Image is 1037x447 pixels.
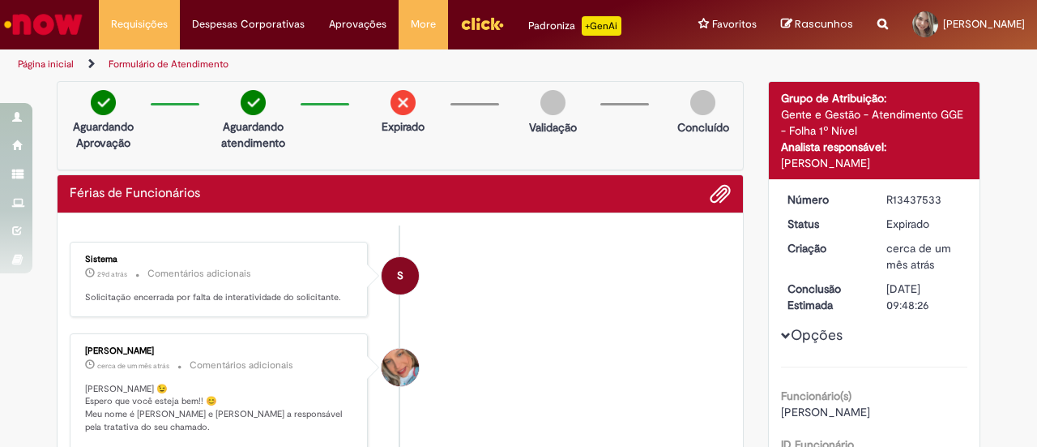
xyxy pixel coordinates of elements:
div: [PERSON_NAME] [781,155,968,171]
span: Favoritos [712,16,757,32]
div: [PERSON_NAME] [85,346,355,356]
img: check-circle-green.png [91,90,116,115]
span: cerca de um mês atrás [97,361,169,371]
img: remove.png [390,90,416,115]
span: [PERSON_NAME] [943,17,1025,31]
img: img-circle-grey.png [690,90,715,115]
time: 26/08/2025 10:59:01 [97,361,169,371]
time: 02/09/2025 17:59:02 [97,269,127,279]
div: Padroniza [528,16,621,36]
small: Comentários adicionais [190,359,293,372]
img: click_logo_yellow_360x200.png [460,11,504,36]
dt: Criação [775,240,875,256]
div: Gente e Gestão - Atendimento GGE - Folha 1º Nível [781,106,968,139]
p: +GenAi [582,16,621,36]
div: System [382,257,419,294]
div: Expirado [886,216,962,232]
img: ServiceNow [2,8,85,41]
a: Página inicial [18,58,74,71]
b: Funcionário(s) [781,389,851,403]
span: 29d atrás [97,269,127,279]
div: 21/08/2025 16:48:21 [886,240,962,273]
span: cerca de um mês atrás [886,241,951,272]
span: Rascunhos [795,16,853,32]
span: S [397,256,403,295]
ul: Trilhas de página [12,49,679,80]
p: Expirado [382,118,425,135]
div: Jacqueline Andrade Galani [382,349,419,386]
dt: Status [775,216,875,232]
span: Requisições [111,16,168,32]
div: Grupo de Atribuição: [781,90,968,106]
h2: Férias de Funcionários Histórico de tíquete [70,187,200,201]
p: Aguardando Aprovação [64,118,143,151]
small: Comentários adicionais [147,267,251,281]
a: Rascunhos [781,17,853,32]
span: More [411,16,436,32]
div: [DATE] 09:48:26 [886,281,962,313]
a: Formulário de Atendimento [109,58,228,71]
dt: Conclusão Estimada [775,281,875,313]
p: Solicitação encerrada por falta de interatividade do solicitante. [85,291,355,304]
p: Concluído [677,119,729,135]
button: Adicionar anexos [710,183,731,204]
div: Analista responsável: [781,139,968,155]
div: Sistema [85,255,355,264]
p: Aguardando atendimento [214,118,292,151]
span: Despesas Corporativas [192,16,305,32]
span: [PERSON_NAME] [781,405,870,419]
p: Validação [529,119,577,135]
img: check-circle-green.png [241,90,266,115]
img: img-circle-grey.png [540,90,565,115]
div: R13437533 [886,191,962,208]
span: Aprovações [329,16,386,32]
dt: Número [775,191,875,208]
